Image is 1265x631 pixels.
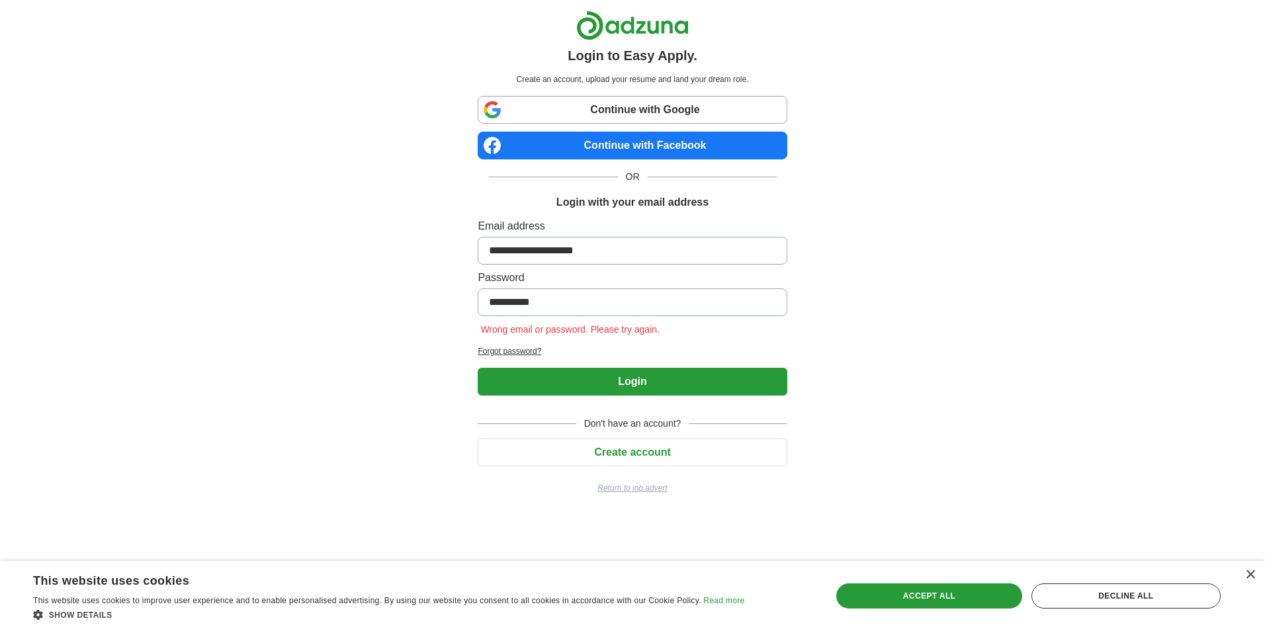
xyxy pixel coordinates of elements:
[478,345,787,357] a: Forgot password?
[478,324,662,335] span: Wrong email or password. Please try again.
[478,218,787,234] label: Email address
[556,194,709,210] h1: Login with your email address
[568,46,697,65] h1: Login to Easy Apply.
[478,270,787,286] label: Password
[836,583,1022,609] div: Accept all
[478,482,787,494] a: Return to job advert
[478,439,787,466] button: Create account
[478,132,787,159] a: Continue with Facebook
[33,596,701,605] span: This website uses cookies to improve user experience and to enable personalised advertising. By u...
[33,569,711,589] div: This website uses cookies
[33,608,744,621] div: Show details
[703,596,744,605] a: Read more, opens a new window
[478,96,787,124] a: Continue with Google
[1031,583,1221,609] div: Decline all
[1245,570,1255,580] div: Close
[618,170,648,184] span: OR
[576,11,689,40] img: Adzuna logo
[576,417,689,431] span: Don't have an account?
[478,368,787,396] button: Login
[480,73,784,85] p: Create an account, upload your resume and land your dream role.
[49,610,112,620] span: Show details
[478,446,787,458] a: Create account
